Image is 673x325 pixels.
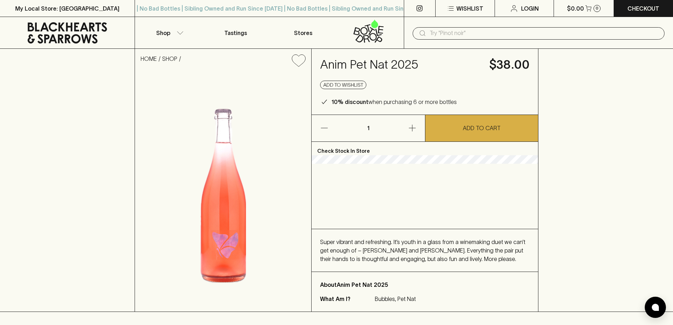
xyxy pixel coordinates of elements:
[360,115,377,141] p: 1
[156,29,170,37] p: Shop
[463,124,501,132] p: ADD TO CART
[521,4,539,13] p: Login
[489,57,530,72] h4: $38.00
[331,99,368,105] b: 10% discount
[652,304,659,311] img: bubble-icon
[430,28,659,39] input: Try "Pinot noir"
[331,98,457,106] p: when purchasing 6 or more bottles
[320,295,373,303] p: What Am I?
[312,142,538,155] p: Check Stock In Store
[15,4,119,13] p: My Local Store: [GEOGRAPHIC_DATA]
[320,239,525,262] span: Super vibrant and refreshing. It’s youth in a glass from a winemaking duet we can’t get enough of...
[224,29,247,37] p: Tastings
[456,4,483,13] p: Wishlist
[567,4,584,13] p: $0.00
[627,4,659,13] p: Checkout
[162,56,177,62] a: SHOP
[294,29,312,37] p: Stores
[202,17,269,48] a: Tastings
[375,295,416,303] p: Bubbles, Pet Nat
[289,52,308,70] button: Add to wishlist
[320,81,366,89] button: Add to wishlist
[135,72,311,312] img: 41041.png
[320,57,481,72] h4: Anim Pet Nat 2025
[141,56,157,62] a: HOME
[596,6,598,10] p: 0
[425,115,538,141] button: ADD TO CART
[320,280,530,289] p: About Anim Pet Nat 2025
[270,17,337,48] a: Stores
[135,17,202,48] button: Shop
